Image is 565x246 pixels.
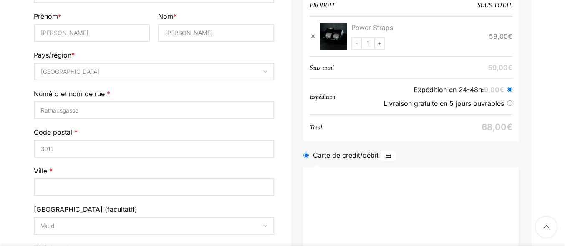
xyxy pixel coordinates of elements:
bdi: 68,00 [482,122,512,132]
span: € [508,32,512,40]
bdi: 59,00 [488,63,512,72]
label: Expédition en 24-48h: [345,85,512,94]
label: Livraison gratuite en 5 jours ouvrables [345,99,512,108]
bdi: 9,00 [484,85,504,94]
label: Code postal [34,127,274,138]
label: Carte de crédit/débit [313,151,398,159]
bdi: 59,00 [489,32,512,40]
iframe: Cadre de saisie sécurisé pour le paiement [308,174,511,242]
span: Vaud [35,218,273,234]
input: + [374,37,385,50]
th: Sous-total [310,57,338,78]
span: € [508,63,512,72]
span: € [507,122,512,132]
label: Prénom [34,11,150,22]
label: Ville [34,166,274,177]
input: - [351,37,362,50]
span: Power Straps [351,23,393,32]
th: Total [310,116,326,138]
label: Numéro et nom de rue [34,89,274,100]
span: (facultatif) [105,205,137,213]
label: [GEOGRAPHIC_DATA] [34,204,274,215]
label: Pays/région [34,50,274,61]
span: € [499,85,504,94]
a: Scroll to top button [536,217,557,238]
a: Remove this item [308,31,318,42]
th: Expédition [310,86,340,108]
span: Canton [34,217,274,235]
img: Power Straps [320,23,347,50]
span: Suisse [35,64,273,80]
label: Nom [158,11,274,22]
img: Carte de crédit/débit [381,151,396,161]
input: Numéro de voie et nom de la rue [34,101,274,119]
span: Pays/région [34,63,274,80]
input: Quantité de produits [362,37,374,50]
